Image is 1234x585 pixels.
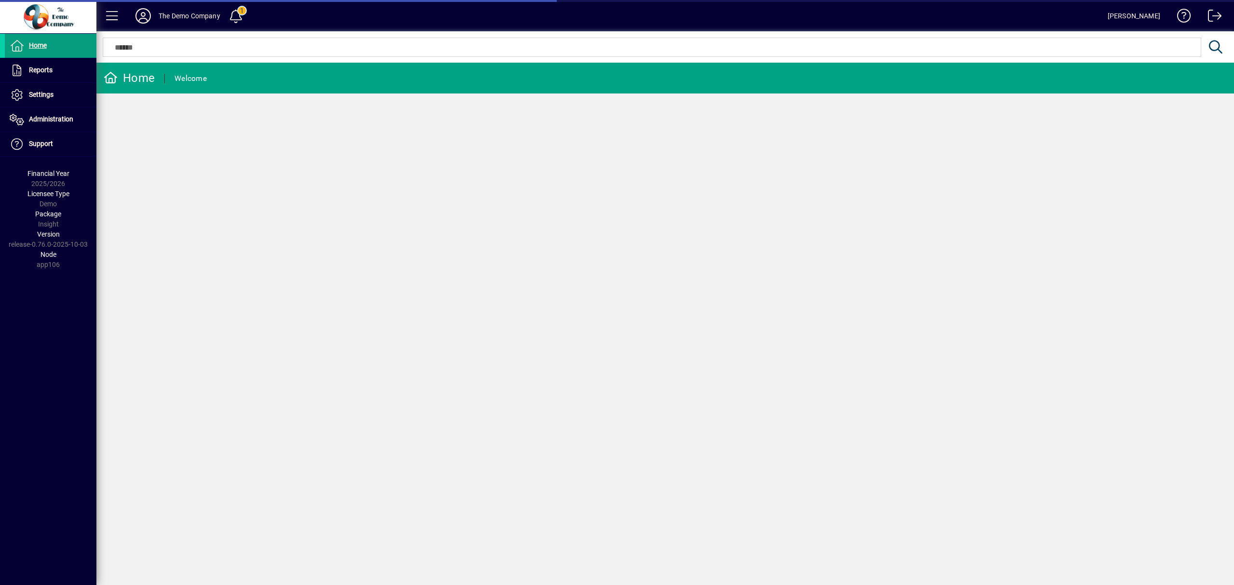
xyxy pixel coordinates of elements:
a: Administration [5,107,96,132]
a: Reports [5,58,96,82]
button: Profile [128,7,159,25]
div: Home [104,70,155,86]
span: Home [29,41,47,49]
div: Welcome [174,71,207,86]
span: Financial Year [27,170,69,177]
div: [PERSON_NAME] [1108,8,1160,24]
a: Support [5,132,96,156]
span: Version [37,230,60,238]
span: Administration [29,115,73,123]
span: Licensee Type [27,190,69,198]
span: Settings [29,91,54,98]
div: The Demo Company [159,8,220,24]
a: Settings [5,83,96,107]
span: Package [35,210,61,218]
span: Reports [29,66,53,74]
span: Support [29,140,53,147]
a: Knowledge Base [1170,2,1191,33]
a: Logout [1201,2,1222,33]
span: Node [40,251,56,258]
